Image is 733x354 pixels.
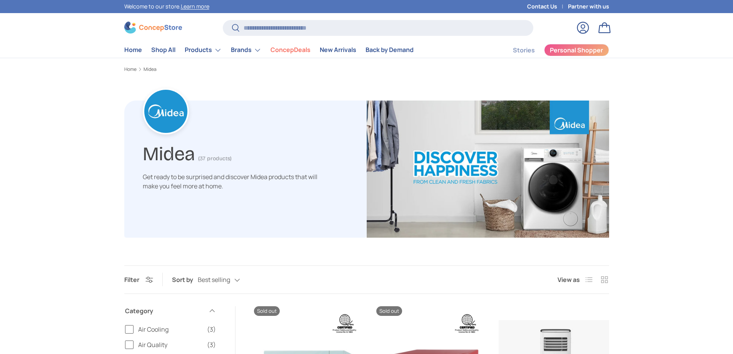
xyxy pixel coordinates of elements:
[172,275,198,284] label: Sort by
[124,66,609,73] nav: Breadcrumbs
[320,42,356,57] a: New Arrivals
[367,101,609,238] img: Midea
[513,43,535,58] a: Stories
[124,42,414,58] nav: Primary
[527,2,568,11] a: Contact Us
[144,67,157,72] a: Midea
[124,42,142,57] a: Home
[124,275,139,284] span: Filter
[143,139,195,165] h1: Midea
[226,42,266,58] summary: Brands
[231,42,261,58] a: Brands
[270,42,311,57] a: ConcepDeals
[151,42,175,57] a: Shop All
[207,340,216,349] span: (3)
[544,44,609,56] a: Personal Shopper
[138,325,202,334] span: Air Cooling
[366,42,414,57] a: Back by Demand
[207,325,216,334] span: (3)
[124,2,209,11] p: Welcome to our store.
[125,297,216,325] summary: Category
[568,2,609,11] a: Partner with us
[185,42,222,58] a: Products
[550,47,603,53] span: Personal Shopper
[124,67,137,72] a: Home
[198,155,232,162] span: (37 products)
[494,42,609,58] nav: Secondary
[254,306,280,316] span: Sold out
[198,273,255,287] button: Best selling
[124,275,153,284] button: Filter
[143,173,317,190] span: Get ready to be surprised and discover Midea products that will make you feel more at home.
[558,275,580,284] span: View as
[376,306,402,316] span: Sold out
[124,22,182,34] img: ConcepStore
[181,3,209,10] a: Learn more
[198,276,230,284] span: Best selling
[180,42,226,58] summary: Products
[138,340,202,349] span: Air Quality
[125,306,204,315] span: Category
